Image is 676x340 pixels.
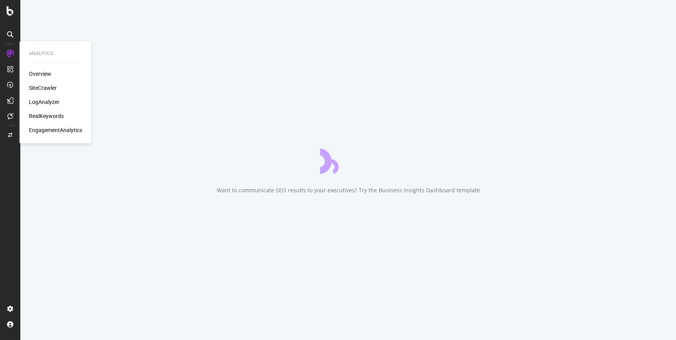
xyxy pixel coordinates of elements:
[29,70,51,78] a: Overview
[29,50,82,57] div: Analytics
[320,146,376,174] div: animation
[29,112,64,120] a: RealKeywords
[29,98,59,106] a: LogAnalyzer
[29,126,82,134] a: EngagementAnalytics
[217,186,480,194] div: Want to communicate SEO results to your executives? Try the Business Insights Dashboard template
[29,84,57,92] a: SiteCrawler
